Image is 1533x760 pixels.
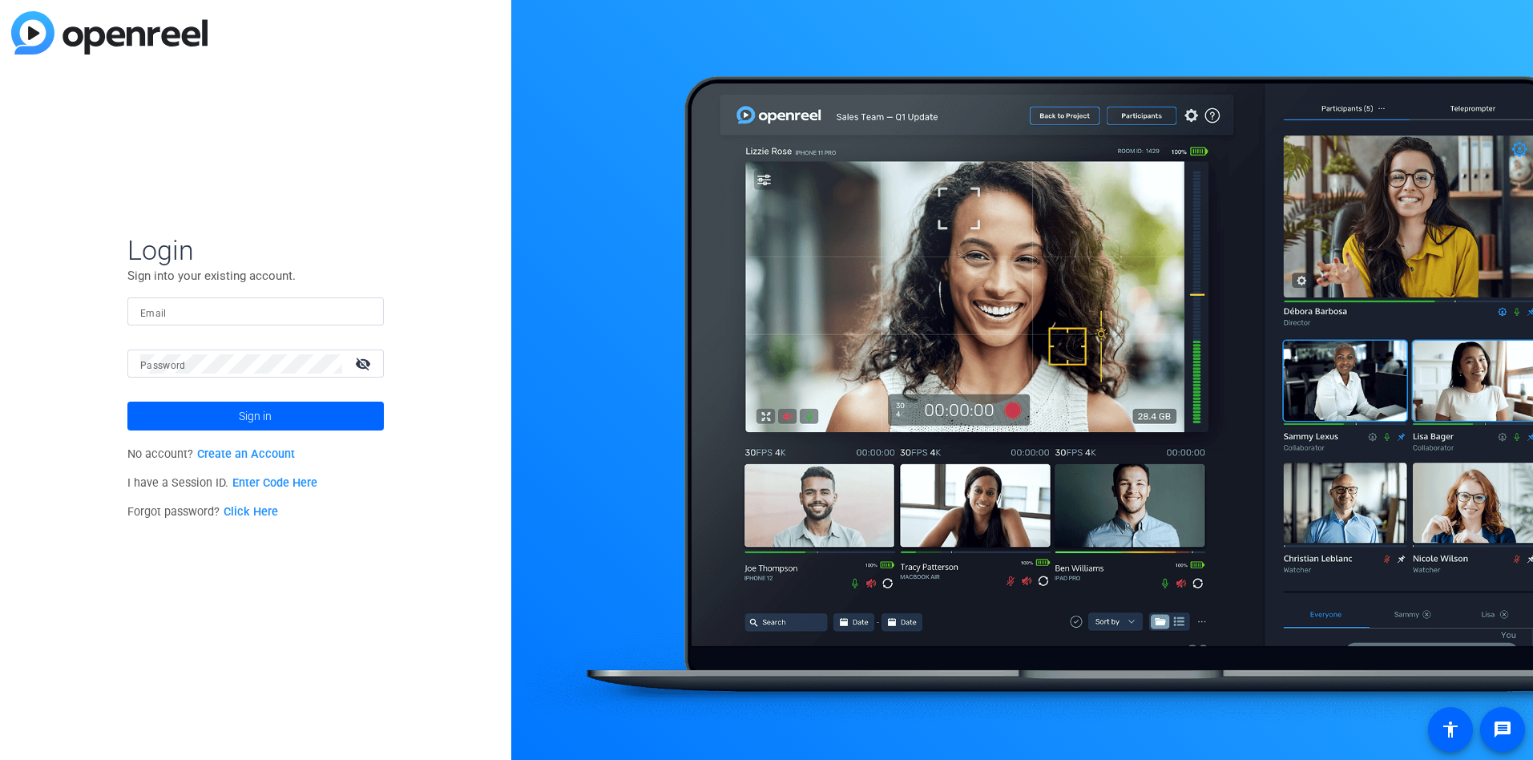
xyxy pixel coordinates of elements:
[140,308,167,319] mat-label: Email
[140,302,371,321] input: Enter Email Address
[127,402,384,431] button: Sign in
[1493,720,1512,739] mat-icon: message
[127,233,384,267] span: Login
[224,505,278,519] a: Click Here
[11,11,208,55] img: blue-gradient.svg
[197,447,295,461] a: Create an Account
[127,267,384,285] p: Sign into your existing account.
[1441,720,1460,739] mat-icon: accessibility
[127,447,295,461] span: No account?
[127,476,317,490] span: I have a Session ID.
[140,360,186,371] mat-label: Password
[127,505,278,519] span: Forgot password?
[345,352,384,375] mat-icon: visibility_off
[232,476,317,490] a: Enter Code Here
[239,396,272,436] span: Sign in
